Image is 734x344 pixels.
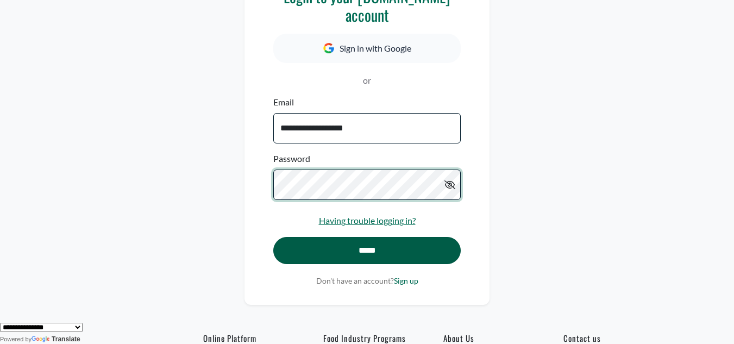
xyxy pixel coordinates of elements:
[32,335,80,343] a: Translate
[323,43,334,53] img: Google Icon
[273,34,461,63] button: Sign in with Google
[273,275,461,286] p: Don't have an account?
[32,336,52,343] img: Google Translate
[394,276,418,285] a: Sign up
[319,215,416,226] a: Having trouble logging in?
[273,96,294,109] label: Email
[273,152,310,165] label: Password
[273,74,461,87] p: or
